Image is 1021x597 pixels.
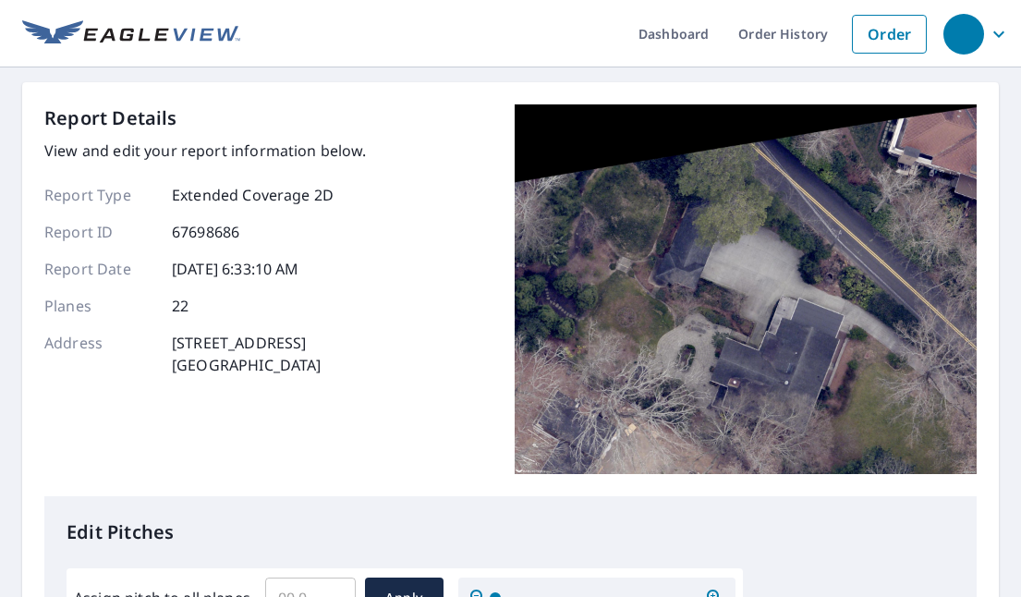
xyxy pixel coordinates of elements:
[852,15,927,54] a: Order
[172,258,299,280] p: [DATE] 6:33:10 AM
[67,518,954,546] p: Edit Pitches
[22,20,240,48] img: EV Logo
[44,295,155,317] p: Planes
[44,221,155,243] p: Report ID
[515,104,977,474] img: Top image
[172,295,188,317] p: 22
[172,221,239,243] p: 67698686
[172,332,322,376] p: [STREET_ADDRESS] [GEOGRAPHIC_DATA]
[44,184,155,206] p: Report Type
[44,258,155,280] p: Report Date
[44,104,177,132] p: Report Details
[172,184,334,206] p: Extended Coverage 2D
[44,140,367,162] p: View and edit your report information below.
[44,332,155,376] p: Address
